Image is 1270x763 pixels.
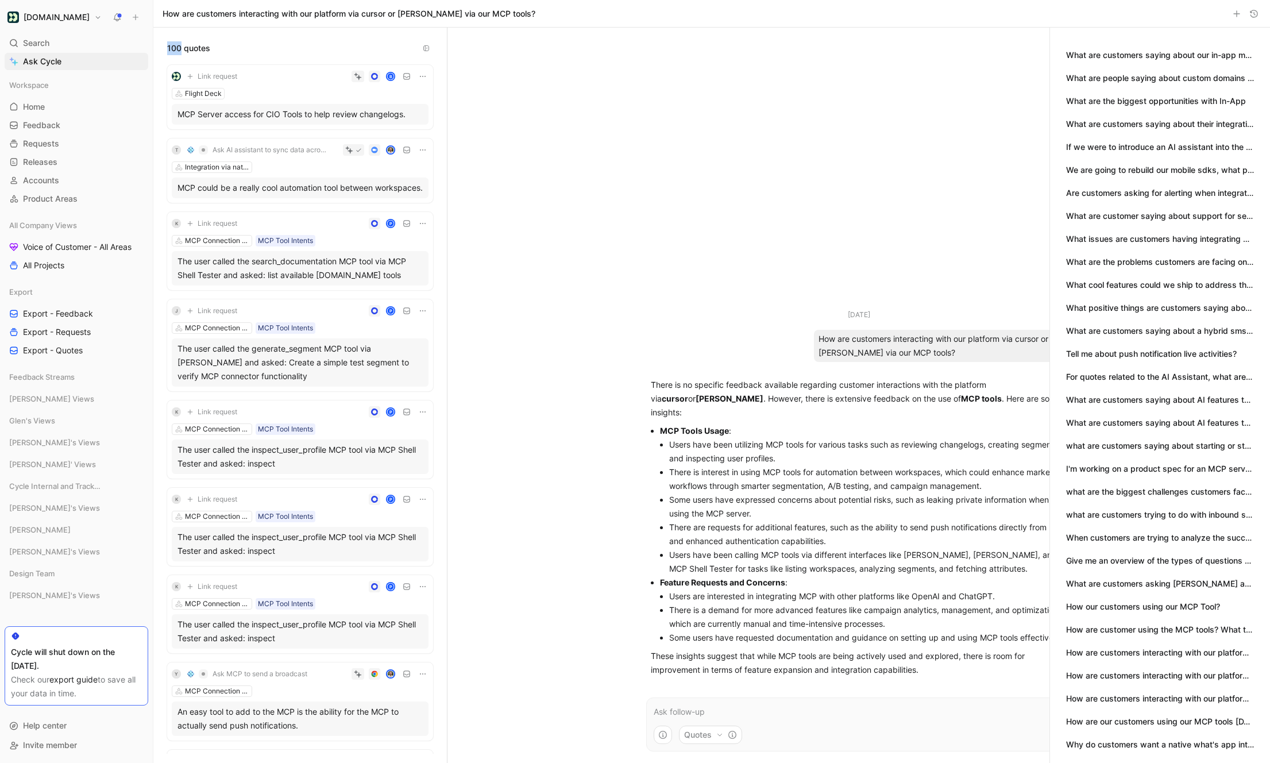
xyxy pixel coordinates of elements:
[5,543,148,564] div: [PERSON_NAME]'s Views
[11,673,142,700] div: Check our to save all your data in time.
[9,502,100,514] span: [PERSON_NAME]'s Views
[5,543,148,560] div: [PERSON_NAME]'s Views
[1066,738,1254,751] button: Why do customers want a native what's app integration?
[5,456,148,473] div: [PERSON_NAME]' Views
[5,117,148,134] a: Feedback
[23,308,93,319] span: Export - Feedback
[9,371,75,383] span: Feedback Streams
[5,499,148,517] div: [PERSON_NAME]'s Views
[5,190,148,207] a: Product Areas
[5,342,148,359] a: Export - Quotes
[1066,348,1237,360] button: Tell me about push notification live activities?
[9,546,100,557] span: [PERSON_NAME]'s Views
[5,323,148,341] a: Export - Requests
[5,390,148,411] div: [PERSON_NAME] Views
[7,11,19,23] img: Customer.io
[9,480,101,492] span: Cycle Internal and Tracking
[24,12,90,22] h1: [DOMAIN_NAME]
[1066,394,1254,406] button: What are customers saying about AI features this month?
[1066,302,1254,314] button: What positive things are customers saying about the in-app editor?
[23,193,78,205] span: Product Areas
[5,98,148,115] a: Home
[1066,554,1254,567] button: Give me an overview of the types of questions users are asking our MCP server.
[5,368,148,386] div: Feedback Streams
[1066,26,1226,38] button: What feedback do we have about metrics
[9,458,96,470] span: [PERSON_NAME]' Views
[5,434,148,454] div: [PERSON_NAME]'s Views
[5,390,148,407] div: [PERSON_NAME] Views
[1066,485,1254,498] button: what are the biggest challenges customers face when integrating their data with [DOMAIN_NAME]
[5,34,148,52] div: Search
[5,172,148,189] a: Accounts
[1066,233,1254,245] button: What issues are customers having integrating push notifications?
[5,565,148,582] div: Design Team
[1066,141,1254,153] button: If we were to introduce an AI assistant into the [DOMAIN_NAME] platform what are the key actions ...
[1066,371,1254,383] button: For quotes related to the AI Assistant, what are some high level themes?
[23,175,59,186] span: Accounts
[1066,72,1254,84] button: What are people saying about custom domains for sms link tracking?
[5,477,148,495] div: Cycle Internal and Tracking
[9,524,71,535] span: [PERSON_NAME]
[1066,440,1254,452] button: what are customers saying about starting or stopping campaign/workflow/automation at a specific t...
[1066,508,1254,521] button: what are customers trying to do with inbound sms or being able to capture replys to an sms message?
[5,477,148,498] div: Cycle Internal and Tracking
[5,412,148,429] div: Glen's Views
[9,79,49,91] span: Workspace
[1066,279,1254,291] button: What cool features could we ship to address the main customer problems?
[23,345,83,356] span: Export - Quotes
[23,55,61,68] span: Ask Cycle
[1066,669,1254,682] button: How are customers interacting with our platform via cursor or [PERSON_NAME] via our MCP tools?
[1066,256,1254,268] button: What are the problems customers are facing on Hubspot
[9,568,55,579] span: Design Team
[23,740,77,750] span: Invite member
[1066,95,1246,107] button: What are the biggest opportunities with In-App
[5,717,148,734] div: Help center
[5,434,148,451] div: [PERSON_NAME]'s Views
[23,138,59,149] span: Requests
[5,456,148,476] div: [PERSON_NAME]' Views
[9,286,33,298] span: Export
[1066,577,1254,590] button: What are customers asking [PERSON_NAME] and [PERSON_NAME] about via our MCP server? Help me analy...
[5,153,148,171] a: Releases
[1066,531,1254,544] button: When customers are trying to analyze the success of their campaigns what questions are they askin...
[5,238,148,256] a: Voice of Customer - All Areas
[9,393,94,404] span: [PERSON_NAME] Views
[23,260,64,271] span: All Projects
[5,565,148,585] div: Design Team
[5,737,148,754] div: Invite member
[1066,118,1254,130] button: What are customers saying about their integration with Hubspot
[5,305,148,322] a: Export - Feedback
[163,8,535,20] h1: How are customers interacting with our platform via cursor or [PERSON_NAME] via our MCP tools?
[5,521,148,542] div: [PERSON_NAME]
[5,76,148,94] div: Workspace
[5,521,148,538] div: [PERSON_NAME]
[5,412,148,433] div: Glen's Views
[23,241,132,253] span: Voice of Customer - All Areas
[5,587,148,604] div: [PERSON_NAME]'s Views
[1066,49,1254,61] button: What are customers saying about our in-app messages
[1066,164,1254,176] button: We are going to rebuild our mobile sdks, what pain points do customers have that we should focus ...
[23,326,91,338] span: Export - Requests
[1066,692,1254,705] button: How are customers interacting with our platform via via our MCP tools?
[5,9,105,25] button: Customer.io[DOMAIN_NAME]
[1066,325,1254,337] button: What are customers saying about a hybrid sms solution
[1066,646,1254,659] button: How are customers interacting with our platform via cursor or [PERSON_NAME] via our MCP?
[1066,623,1254,636] button: How are customer using the MCP tools? What tasks are they trying to complete?
[9,589,100,601] span: [PERSON_NAME]'s Views
[9,219,77,231] span: All Company Views
[5,217,148,274] div: All Company ViewsVoice of Customer - All AreasAll Projects
[5,283,148,359] div: ExportExport - FeedbackExport - RequestsExport - Quotes
[1066,463,1254,475] button: I'm working on a product spec for an MCP server. I'm curious how our customer base might want to ...
[23,156,57,168] span: Releases
[5,368,148,389] div: Feedback Streams
[1066,210,1254,222] button: What are customer saying about support for sending transactional message via SMS like 2fa codes
[5,283,148,300] div: Export
[23,720,67,730] span: Help center
[5,53,148,70] a: Ask Cycle
[23,36,49,50] span: Search
[23,101,45,113] span: Home
[23,120,60,131] span: Feedback
[1066,715,1254,728] button: How are our customers using our MCP tools [DATE]?
[1066,417,1254,429] button: What are customers saying about AI features this month?
[49,675,98,684] a: export guide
